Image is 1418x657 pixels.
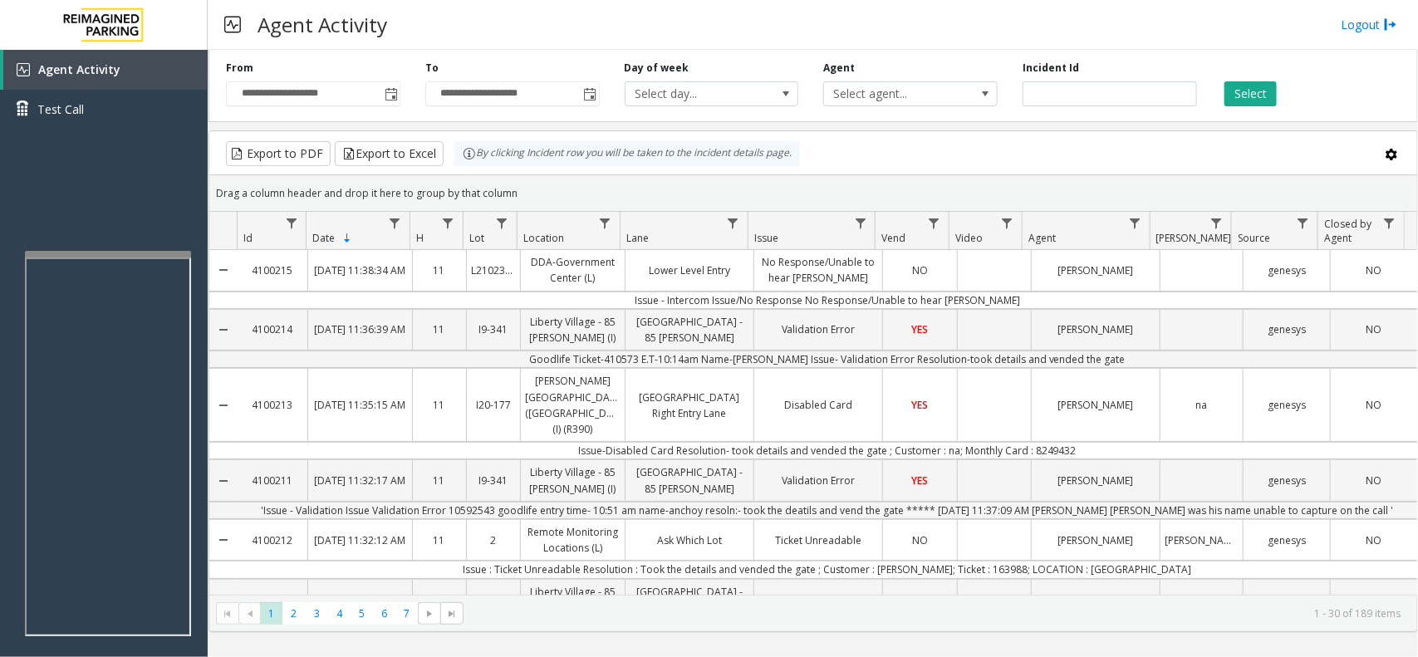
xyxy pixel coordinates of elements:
[754,317,882,341] a: Validation Error
[754,587,882,611] a: Call dropped
[238,587,307,611] a: 4100210
[395,602,418,625] span: Page 7
[238,292,1417,309] td: Issue - Intercom Issue/No Response No Response/Unable to hear [PERSON_NAME]
[521,310,625,350] a: Liberty Village - 85 [PERSON_NAME] (I)
[37,101,84,118] span: Test Call
[38,61,120,77] span: Agent Activity
[754,528,882,552] a: Ticket Unreadable
[581,82,599,105] span: Toggle popup
[473,606,1401,620] kendo-pager-info: 1 - 30 of 189 items
[209,454,238,507] a: Collapse Details
[238,442,1417,459] td: Issue-Disabled Card Resolution- took details and vended the gate ; Customer : na; Monthly Card : ...
[467,393,520,417] a: I20-177
[243,231,253,245] span: Id
[308,587,412,611] a: [DATE] 11:31:32 AM
[238,317,307,341] a: 4100214
[463,147,476,160] img: infoIcon.svg
[226,141,331,166] button: Export to PDF
[1224,81,1277,106] button: Select
[626,528,753,552] a: Ask Which Lot
[373,602,395,625] span: Page 6
[523,231,564,245] span: Location
[521,250,625,290] a: DDA-Government Center (L)
[626,460,753,500] a: [GEOGRAPHIC_DATA] - 85 [PERSON_NAME]
[3,50,208,90] a: Agent Activity
[1205,212,1228,234] a: Parker Filter Menu
[1366,533,1381,547] span: NO
[883,317,956,341] a: YES
[238,561,1417,578] td: Issue : Ticket Unreadable Resolution : Took the details and vended the gate ; Customer : [PERSON_...
[467,528,520,552] a: 2
[418,602,440,625] span: Go to the next page
[882,231,906,245] span: Vend
[413,393,466,417] a: 11
[17,63,30,76] img: 'icon'
[467,587,520,611] a: I9-341
[306,602,328,625] span: Page 3
[1032,468,1160,493] a: [PERSON_NAME]
[238,393,307,417] a: 4100213
[1156,231,1232,245] span: [PERSON_NAME]
[425,61,439,76] label: To
[1123,212,1146,234] a: Agent Filter Menu
[594,212,616,234] a: Location Filter Menu
[1366,322,1381,336] span: NO
[413,317,466,341] a: 11
[521,369,625,441] a: [PERSON_NAME][GEOGRAPHIC_DATA] ([GEOGRAPHIC_DATA]) (I) (R390)
[238,528,307,552] a: 4100212
[467,317,520,341] a: I9-341
[308,468,412,493] a: [DATE] 11:32:17 AM
[249,4,395,45] h3: Agent Activity
[490,212,513,234] a: Lot Filter Menu
[1244,317,1330,341] a: genesys
[1032,393,1160,417] a: [PERSON_NAME]
[521,580,625,620] a: Liberty Village - 85 [PERSON_NAME] (I)
[722,212,744,234] a: Lane Filter Menu
[209,212,1417,595] div: Data table
[626,310,753,350] a: [GEOGRAPHIC_DATA] - 85 [PERSON_NAME]
[308,393,412,417] a: [DATE] 11:35:15 AM
[1341,16,1397,33] a: Logout
[469,231,484,245] span: Lot
[626,580,753,620] a: [GEOGRAPHIC_DATA] - 85 [PERSON_NAME]
[1023,61,1079,76] label: Incident Id
[1331,587,1417,611] a: NO
[626,82,763,105] span: Select day...
[238,502,1417,519] td: 'Issue - Validation Issue Validation Error 10592543 goodlife entry time- 10:51 am name-anchoy res...
[1160,393,1243,417] a: na
[754,250,882,290] a: No Response/Unable to hear [PERSON_NAME]
[454,141,800,166] div: By clicking Incident row you will be taken to the incident details page.
[1244,393,1330,417] a: genesys
[883,468,956,493] a: YES
[883,528,956,552] a: NO
[1331,468,1417,493] a: NO
[912,592,928,606] span: NO
[1032,317,1160,341] a: [PERSON_NAME]
[1331,317,1417,341] a: NO
[224,4,241,45] img: pageIcon
[282,602,305,625] span: Page 2
[754,393,882,417] a: Disabled Card
[1244,587,1330,611] a: genesys
[416,231,424,245] span: H
[1244,258,1330,282] a: genesys
[413,258,466,282] a: 11
[849,212,871,234] a: Issue Filter Menu
[238,258,307,282] a: 4100215
[1331,528,1417,552] a: NO
[437,212,459,234] a: H Filter Menu
[445,607,459,620] span: Go to the last page
[912,322,929,336] span: YES
[626,258,753,282] a: Lower Level Entry
[209,179,1417,208] div: Drag a column header and drop it here to group by that column
[308,528,412,552] a: [DATE] 11:32:12 AM
[467,468,520,493] a: I9-341
[280,212,302,234] a: Id Filter Menu
[912,473,929,488] span: YES
[209,303,238,356] a: Collapse Details
[381,82,400,105] span: Toggle popup
[308,258,412,282] a: [DATE] 11:38:34 AM
[883,393,956,417] a: YES
[341,232,354,245] span: Sortable
[883,587,956,611] a: NO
